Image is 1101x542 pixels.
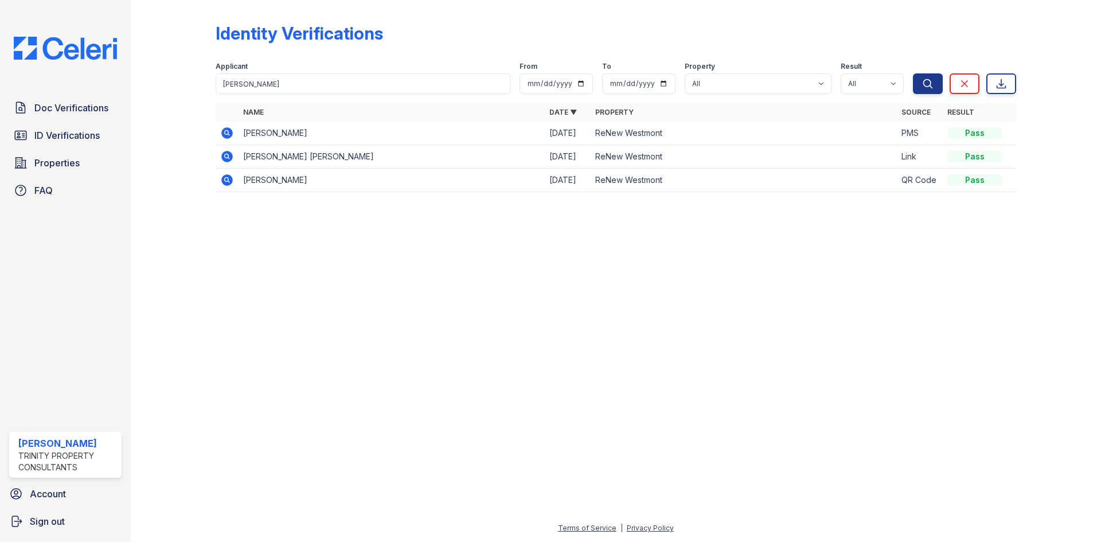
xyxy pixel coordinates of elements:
a: Result [947,108,974,116]
label: Applicant [216,62,248,71]
div: Pass [947,151,1002,162]
a: Name [243,108,264,116]
td: [PERSON_NAME] [239,169,545,192]
td: [PERSON_NAME] [PERSON_NAME] [239,145,545,169]
a: Doc Verifications [9,96,122,119]
td: ReNew Westmont [591,122,897,145]
a: Account [5,482,126,505]
div: Trinity Property Consultants [18,450,117,473]
label: Result [841,62,862,71]
span: ID Verifications [34,128,100,142]
a: Sign out [5,510,126,533]
div: | [620,524,623,532]
span: Properties [34,156,80,170]
td: [DATE] [545,169,591,192]
div: [PERSON_NAME] [18,436,117,450]
td: ReNew Westmont [591,145,897,169]
a: Property [595,108,634,116]
div: Pass [947,174,1002,186]
label: Property [685,62,715,71]
div: Pass [947,127,1002,139]
td: QR Code [897,169,943,192]
span: Doc Verifications [34,101,108,115]
td: [PERSON_NAME] [239,122,545,145]
div: Identity Verifications [216,23,383,44]
td: PMS [897,122,943,145]
a: ID Verifications [9,124,122,147]
td: [DATE] [545,122,591,145]
a: Properties [9,151,122,174]
img: CE_Logo_Blue-a8612792a0a2168367f1c8372b55b34899dd931a85d93a1a3d3e32e68fde9ad4.png [5,37,126,60]
label: To [602,62,611,71]
a: Terms of Service [558,524,616,532]
span: FAQ [34,184,53,197]
label: From [520,62,537,71]
a: FAQ [9,179,122,202]
td: Link [897,145,943,169]
input: Search by name or phone number [216,73,510,94]
span: Account [30,487,66,501]
a: Privacy Policy [627,524,674,532]
td: ReNew Westmont [591,169,897,192]
a: Source [901,108,931,116]
td: [DATE] [545,145,591,169]
a: Date ▼ [549,108,577,116]
span: Sign out [30,514,65,528]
